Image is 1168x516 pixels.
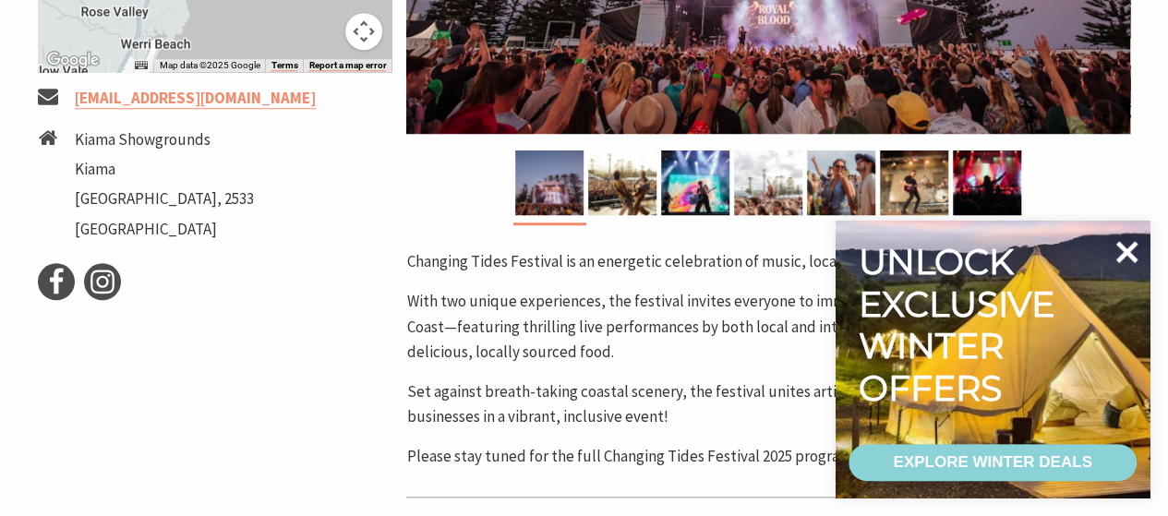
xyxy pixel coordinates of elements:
a: Report a map error [308,60,386,71]
li: Kiama [75,157,254,182]
img: Changing Tides Festival Goers - 1 [734,150,802,215]
li: Kiama Showgrounds [75,127,254,152]
button: Map camera controls [345,13,382,50]
div: Unlock exclusive winter offers [859,241,1063,409]
p: Changing Tides Festival is an energetic celebration of music, local culture, and community. [406,249,1130,274]
img: Changing Tides Performers - 3 [661,150,729,215]
span: Map data ©2025 Google [159,60,259,70]
img: Changing Tides Performance - 1 [588,150,656,215]
p: Please stay tuned for the full Changing Tides Festival 2025 program! [406,444,1130,469]
div: EXPLORE WINTER DEALS [893,444,1091,481]
img: Changing Tides Main Stage [515,150,584,215]
img: Changing Tides Festival Goers - 3 [953,150,1021,215]
a: Open this area in Google Maps (opens a new window) [42,48,103,72]
li: [GEOGRAPHIC_DATA], 2533 [75,186,254,211]
a: [EMAIL_ADDRESS][DOMAIN_NAME] [75,88,316,109]
img: Changing Tides Performance - 2 [880,150,948,215]
a: EXPLORE WINTER DEALS [849,444,1137,481]
p: Set against breath-taking coastal scenery, the festival unites artists, people of all abilities, ... [406,379,1130,429]
button: Keyboard shortcuts [135,59,148,72]
li: [GEOGRAPHIC_DATA] [75,217,254,242]
img: Google [42,48,103,72]
a: Terms [271,60,297,71]
p: With two unique experiences, the festival invites everyone to immerse themselves in the best of t... [406,289,1130,365]
img: Changing Tides Festival Goers - 2 [807,150,875,215]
